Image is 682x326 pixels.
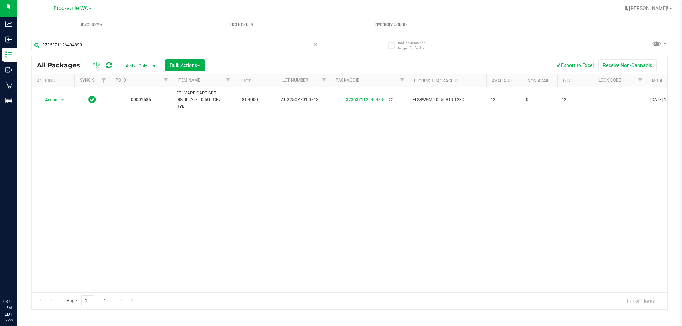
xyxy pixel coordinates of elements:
[61,295,112,306] span: Page of 1
[316,17,466,32] a: Inventory Counts
[412,96,482,103] span: FLSRWGM-20250819-1230
[398,40,433,51] span: Include items not tagged for facility
[131,97,151,102] a: 00001585
[491,96,518,103] span: 12
[282,78,308,83] a: Lot Number
[599,78,621,83] a: Lock Code
[3,317,14,323] p: 09/29
[88,95,96,105] span: In Sync
[281,96,326,103] span: AUG25CPZ01-0813
[492,78,513,83] a: Available
[551,59,598,71] button: Export to Excel
[5,97,12,104] inline-svg: Reports
[178,78,200,83] a: Item Name
[5,36,12,43] inline-svg: Inbound
[621,295,660,306] span: 1 - 1 of 1 items
[160,74,172,87] a: Filter
[220,21,263,28] span: Lab Results
[562,96,589,103] span: 12
[563,78,571,83] a: Qty
[115,78,126,83] a: PO ID
[81,295,94,306] input: 1
[7,269,28,291] iframe: Resource center
[365,21,417,28] span: Inventory Counts
[54,5,88,11] span: Brooksville WC
[37,78,71,83] div: Actions
[396,74,408,87] a: Filter
[98,74,110,87] a: Filter
[622,5,669,11] span: Hi, [PERSON_NAME]!
[598,59,657,71] button: Receive Non-Cannabis
[31,40,321,50] input: Search Package ID, Item Name, SKU, Lot or Part Number...
[5,51,12,58] inline-svg: Inventory
[3,298,14,317] p: 03:01 PM EDT
[346,97,386,102] a: 3736371126404890
[39,95,58,105] span: Action
[240,78,251,83] a: THC%
[5,66,12,73] inline-svg: Outbound
[388,97,392,102] span: Sync from Compliance System
[318,74,330,87] a: Filter
[5,82,12,89] inline-svg: Retail
[58,95,67,105] span: select
[17,21,167,28] span: Inventory
[80,78,107,83] a: Sync Status
[170,62,200,68] span: Bulk Actions
[526,96,553,103] span: 0
[336,78,360,83] a: Package ID
[313,40,318,49] span: Clear
[165,59,205,71] button: Bulk Actions
[167,17,316,32] a: Lab Results
[527,78,559,83] a: Non-Available
[414,78,459,83] a: Flourish Package ID
[222,74,234,87] a: Filter
[17,17,167,32] a: Inventory
[37,61,87,69] span: All Packages
[5,21,12,28] inline-svg: Analytics
[634,74,646,87] a: Filter
[238,95,261,105] span: 81.4000
[176,90,230,110] span: FT - VAPE CART CDT DISTILLATE - 0.5G - CPZ - HYB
